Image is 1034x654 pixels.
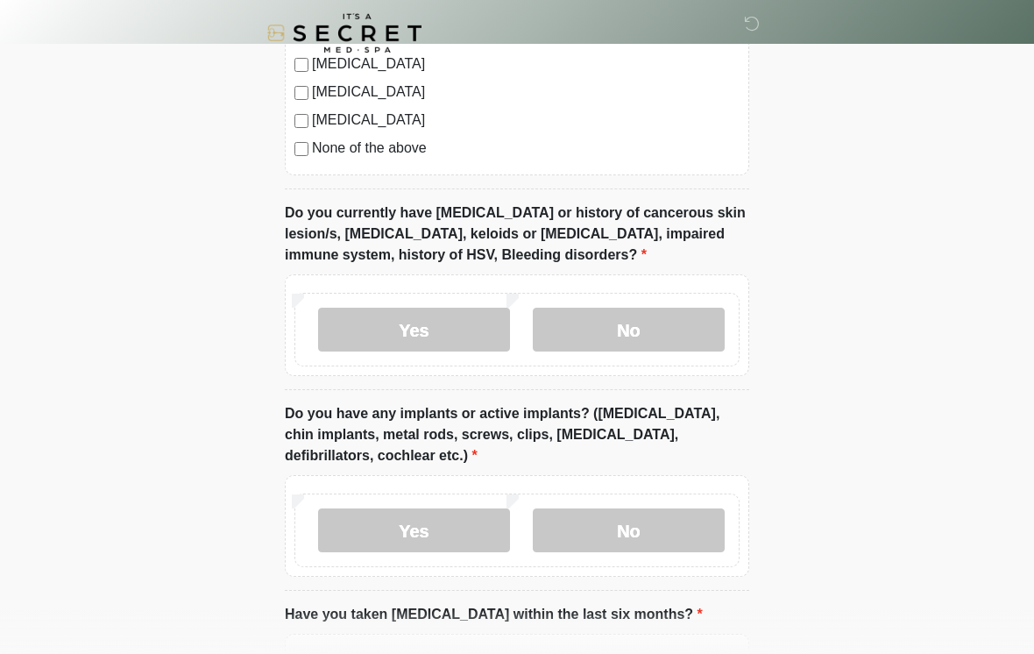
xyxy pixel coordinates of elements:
label: Yes [318,308,510,352]
img: It's A Secret Med Spa Logo [267,13,421,53]
label: Yes [318,508,510,552]
input: [MEDICAL_DATA] [294,86,308,100]
label: [MEDICAL_DATA] [312,82,740,103]
label: [MEDICAL_DATA] [312,110,740,131]
label: Do you have any implants or active implants? ([MEDICAL_DATA], chin implants, metal rods, screws, ... [285,403,749,466]
label: No [533,308,725,352]
label: None of the above [312,138,740,159]
label: No [533,508,725,552]
label: Do you currently have [MEDICAL_DATA] or history of cancerous skin lesion/s, [MEDICAL_DATA], keloi... [285,203,749,266]
label: Have you taken [MEDICAL_DATA] within the last six months? [285,604,703,625]
input: None of the above [294,142,308,156]
input: [MEDICAL_DATA] [294,114,308,128]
